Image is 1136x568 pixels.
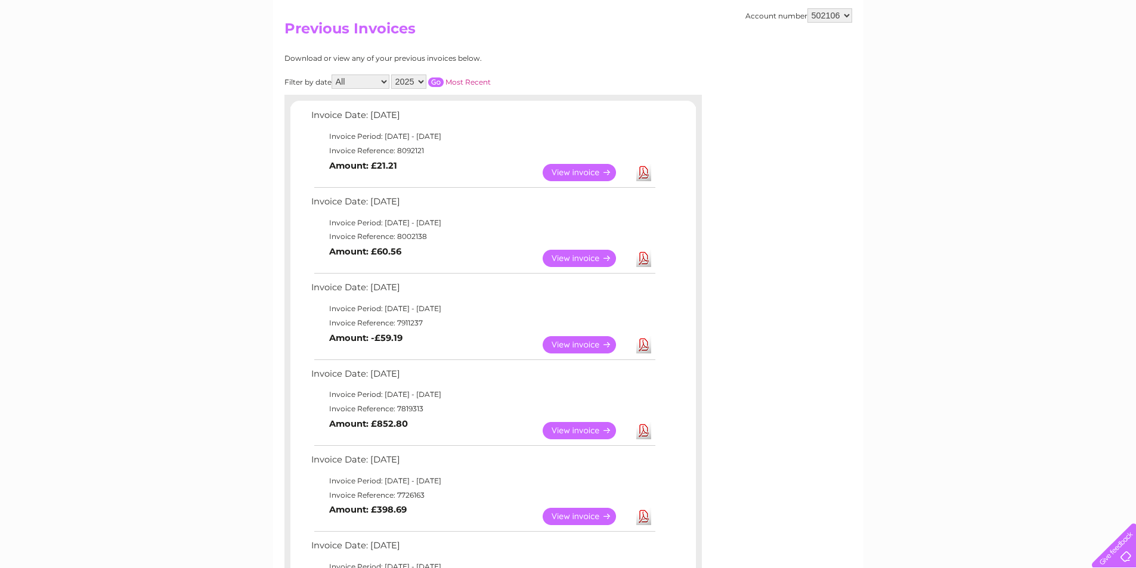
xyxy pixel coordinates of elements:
[284,75,598,89] div: Filter by date
[543,164,630,181] a: View
[308,402,657,416] td: Invoice Reference: 7819313
[308,216,657,230] td: Invoice Period: [DATE] - [DATE]
[329,418,408,429] b: Amount: £852.80
[543,336,630,353] a: View
[308,538,657,560] td: Invoice Date: [DATE]
[911,6,993,21] a: 0333 014 3131
[40,31,101,67] img: logo.png
[1032,51,1050,60] a: Blog
[956,51,982,60] a: Energy
[308,366,657,388] td: Invoice Date: [DATE]
[329,246,401,257] b: Amount: £60.56
[308,488,657,502] td: Invoice Reference: 7726163
[329,504,407,515] b: Amount: £398.69
[308,387,657,402] td: Invoice Period: [DATE] - [DATE]
[636,508,651,525] a: Download
[308,316,657,330] td: Invoice Reference: 7911237
[636,336,651,353] a: Download
[308,302,657,316] td: Invoice Period: [DATE] - [DATE]
[543,508,630,525] a: View
[308,107,657,129] td: Invoice Date: [DATE]
[1097,51,1125,60] a: Log out
[308,129,657,144] td: Invoice Period: [DATE] - [DATE]
[745,8,852,23] div: Account number
[543,422,630,439] a: View
[308,194,657,216] td: Invoice Date: [DATE]
[308,452,657,474] td: Invoice Date: [DATE]
[543,250,630,267] a: View
[284,54,598,63] div: Download or view any of your previous invoices below.
[1057,51,1086,60] a: Contact
[636,250,651,267] a: Download
[308,474,657,488] td: Invoice Period: [DATE] - [DATE]
[926,51,949,60] a: Water
[308,280,657,302] td: Invoice Date: [DATE]
[989,51,1025,60] a: Telecoms
[287,7,850,58] div: Clear Business is a trading name of Verastar Limited (registered in [GEOGRAPHIC_DATA] No. 3667643...
[308,144,657,158] td: Invoice Reference: 8092121
[329,160,397,171] b: Amount: £21.21
[284,20,852,43] h2: Previous Invoices
[445,77,491,86] a: Most Recent
[308,229,657,244] td: Invoice Reference: 8002138
[636,422,651,439] a: Download
[636,164,651,181] a: Download
[329,333,403,343] b: Amount: -£59.19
